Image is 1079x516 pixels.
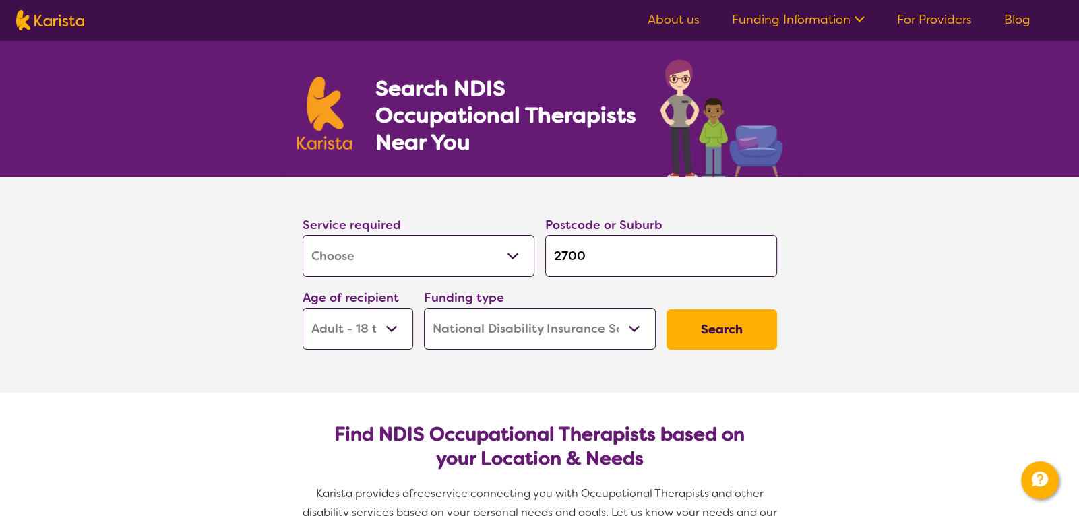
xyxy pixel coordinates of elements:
img: occupational-therapy [660,59,782,177]
button: Search [667,309,777,350]
h2: Find NDIS Occupational Therapists based on your Location & Needs [313,422,766,471]
a: About us [648,11,700,28]
a: For Providers [897,11,972,28]
img: Karista logo [297,77,352,150]
a: Blog [1004,11,1030,28]
input: Type [545,235,777,277]
label: Age of recipient [303,290,399,306]
span: free [409,486,431,501]
a: Funding Information [732,11,865,28]
span: Karista provides a [316,486,409,501]
label: Postcode or Suburb [545,217,662,233]
img: Karista logo [16,10,84,30]
label: Service required [303,217,401,233]
button: Channel Menu [1021,461,1059,499]
label: Funding type [424,290,504,306]
h1: Search NDIS Occupational Therapists Near You [375,75,637,156]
